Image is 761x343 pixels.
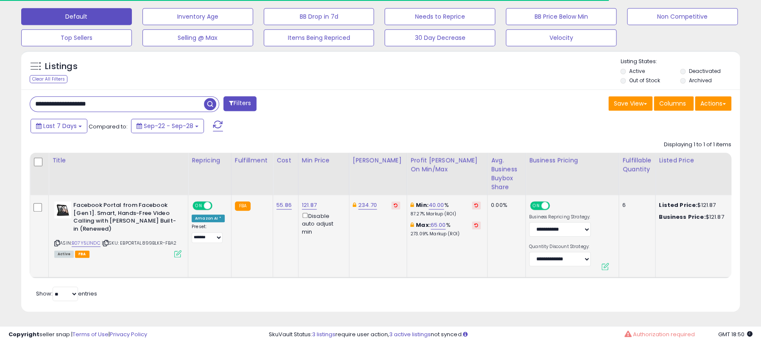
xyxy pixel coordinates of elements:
[389,330,431,338] a: 3 active listings
[54,201,71,218] img: 41A5EwttMvL._SL40_.jpg
[659,156,732,165] div: Listed Price
[358,201,377,209] a: 234.70
[689,67,720,75] label: Deactivated
[491,201,519,209] div: 0.00%
[629,67,644,75] label: Active
[264,8,374,25] button: BB Drop in 7d
[689,77,711,84] label: Archived
[410,231,481,237] p: 273.09% Markup (ROI)
[491,156,522,192] div: Avg. Business Buybox Share
[45,61,78,73] h5: Listings
[144,122,193,130] span: Sep-22 - Sep-28
[506,8,616,25] button: BB Price Below Min
[659,201,729,209] div: $121.87
[54,201,181,257] div: ASIN:
[622,201,649,209] div: 6
[659,201,697,209] b: Listed Price:
[52,156,184,165] div: Title
[659,213,729,221] div: $121.87
[264,29,374,46] button: Items Being Repriced
[529,244,591,250] label: Quantity Discount Strategy:
[410,156,484,174] div: Profit [PERSON_NAME] on Min/Max
[269,331,753,339] div: SkuVault Status: require user action, not synced.
[276,156,295,165] div: Cost
[654,96,694,111] button: Columns
[31,119,87,133] button: Last 7 Days
[211,202,225,209] span: OFF
[131,119,204,133] button: Sep-22 - Sep-28
[506,29,616,46] button: Velocity
[659,213,705,221] b: Business Price:
[73,201,176,235] b: Facebook Portal from Facebook [Gen 1]. Smart, Hands-Free Video Calling with [PERSON_NAME] Built-i...
[72,240,100,247] a: B07Y5L1NDC
[110,330,147,338] a: Privacy Policy
[8,330,39,338] strong: Copyright
[407,153,487,195] th: The percentage added to the cost of goods (COGS) that forms the calculator for Min & Max prices.
[302,211,343,236] div: Disable auto adjust min
[223,96,256,111] button: Filters
[385,29,495,46] button: 30 Day Decrease
[718,330,753,338] span: 2025-10-6 18:50 GMT
[659,99,686,108] span: Columns
[192,215,225,222] div: Amazon AI *
[8,331,147,339] div: seller snap | |
[385,8,495,25] button: Needs to Reprice
[89,123,128,131] span: Compared to:
[21,8,132,25] button: Default
[43,122,77,130] span: Last 7 Days
[21,29,132,46] button: Top Sellers
[235,156,269,165] div: Fulfillment
[531,202,541,209] span: ON
[192,224,225,243] div: Preset:
[142,29,253,46] button: Selling @ Max
[608,96,652,111] button: Save View
[276,201,292,209] a: 55.86
[410,211,481,217] p: 87.27% Markup (ROI)
[302,201,317,209] a: 121.87
[312,330,335,338] a: 3 listings
[633,330,695,338] span: Authorization required
[410,201,481,217] div: %
[549,202,562,209] span: OFF
[235,201,251,211] small: FBA
[75,251,89,258] span: FBA
[429,201,444,209] a: 40.00
[664,141,731,149] div: Displaying 1 to 1 of 1 items
[695,96,731,111] button: Actions
[529,156,615,165] div: Business Pricing
[142,8,253,25] button: Inventory Age
[36,290,97,298] span: Show: entries
[416,201,429,209] b: Min:
[54,251,74,258] span: All listings currently available for purchase on Amazon
[72,330,109,338] a: Terms of Use
[410,221,481,237] div: %
[193,202,204,209] span: ON
[416,221,431,229] b: Max:
[353,156,403,165] div: [PERSON_NAME]
[529,214,591,220] label: Business Repricing Strategy:
[431,221,446,229] a: 65.00
[629,77,660,84] label: Out of Stock
[620,58,740,66] p: Listing States:
[622,156,652,174] div: Fulfillable Quantity
[192,156,228,165] div: Repricing
[102,240,177,246] span: | SKU: EBPORTAL899BLKR-FBA2
[627,8,738,25] button: Non Competitive
[302,156,346,165] div: Min Price
[30,75,67,83] div: Clear All Filters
